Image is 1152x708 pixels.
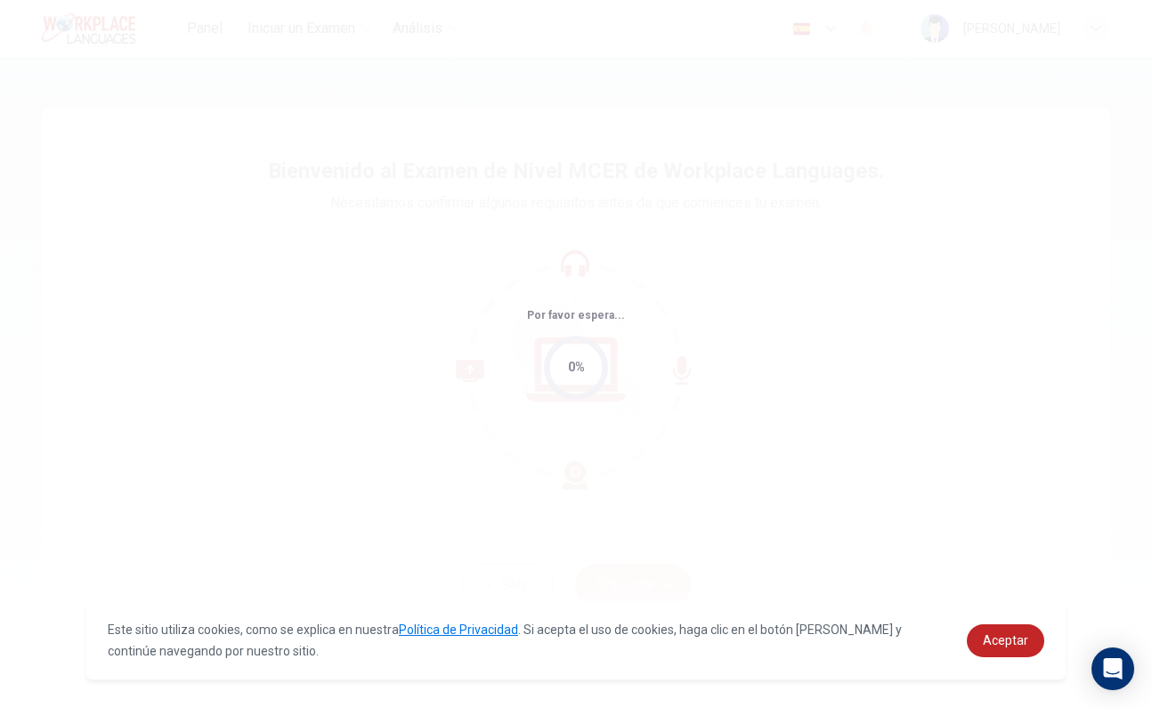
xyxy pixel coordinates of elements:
[1091,647,1134,690] div: Open Intercom Messenger
[967,624,1044,657] a: dismiss cookie message
[108,623,902,658] span: Este sitio utiliza cookies, como se explica en nuestra . Si acepta el uso de cookies, haga clic e...
[527,309,625,321] span: Por favor espera...
[568,357,585,378] div: 0%
[399,623,518,637] a: Política de Privacidad
[86,601,1066,680] div: cookieconsent
[983,633,1028,647] span: Aceptar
